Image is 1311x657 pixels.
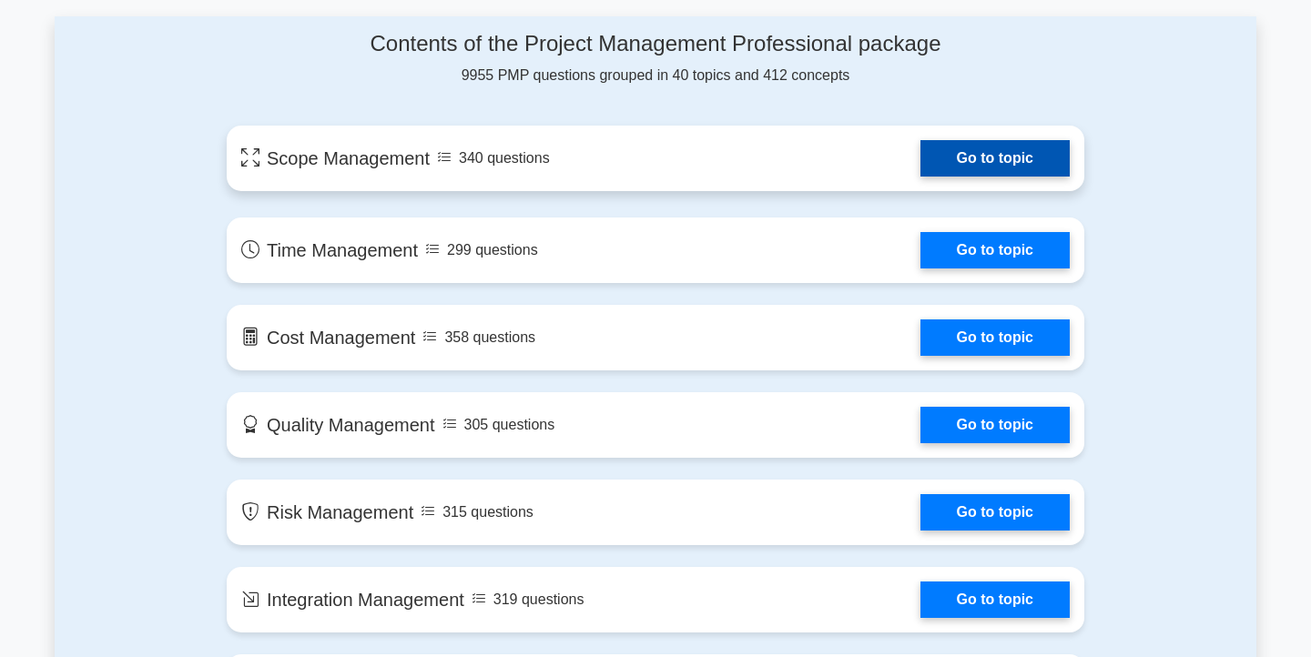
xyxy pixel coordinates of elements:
[920,319,1070,356] a: Go to topic
[920,494,1070,531] a: Go to topic
[920,407,1070,443] a: Go to topic
[227,31,1084,86] div: 9955 PMP questions grouped in 40 topics and 412 concepts
[920,232,1070,268] a: Go to topic
[227,31,1084,57] h4: Contents of the Project Management Professional package
[920,581,1070,618] a: Go to topic
[920,140,1070,177] a: Go to topic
